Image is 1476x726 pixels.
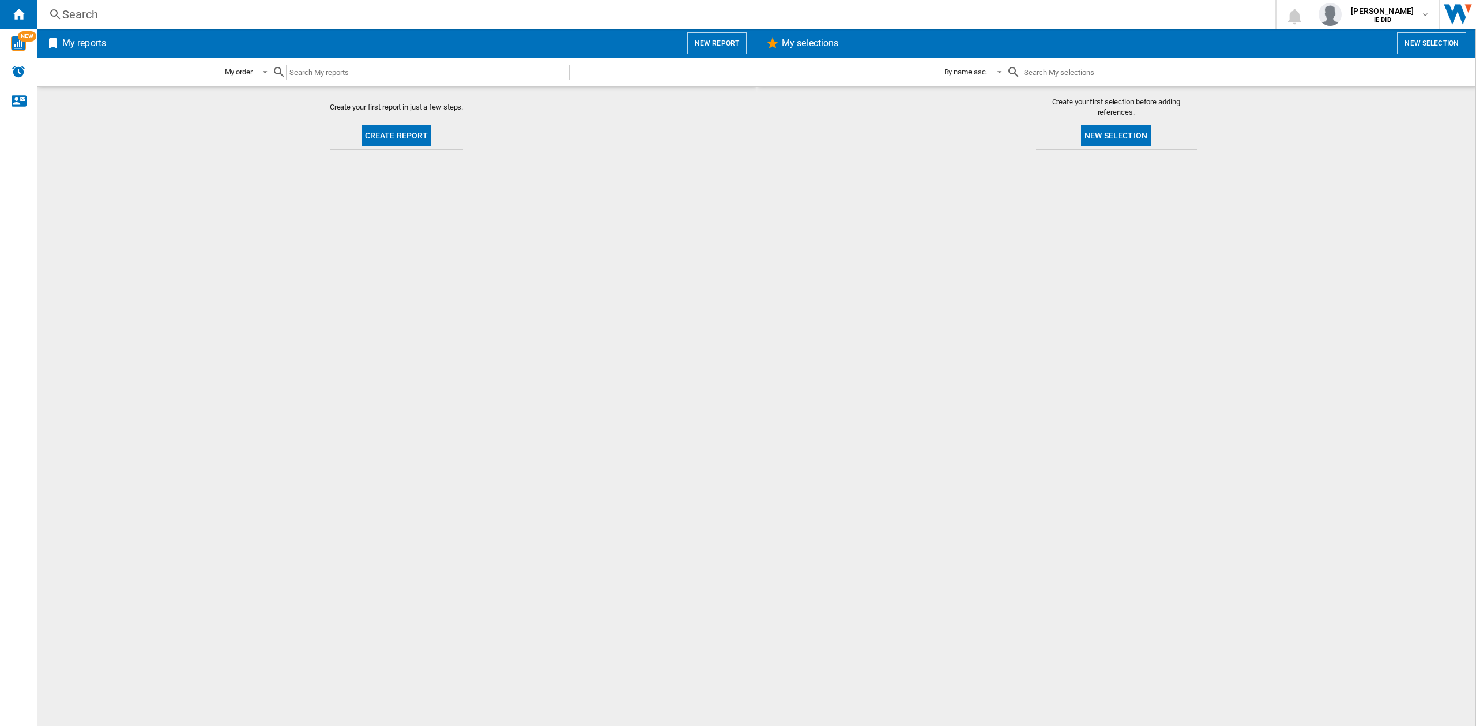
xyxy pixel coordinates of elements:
div: By name asc. [944,67,988,76]
button: Create report [362,125,432,146]
div: Search [62,6,1245,22]
input: Search My reports [286,65,570,80]
button: New selection [1397,32,1466,54]
span: [PERSON_NAME] [1351,5,1414,17]
span: Create your first report in just a few steps. [330,102,464,112]
h2: My reports [60,32,108,54]
img: wise-card.svg [11,36,26,51]
span: Create your first selection before adding references. [1036,97,1197,118]
h2: My selections [780,32,841,54]
img: profile.jpg [1319,3,1342,26]
input: Search My selections [1021,65,1289,80]
span: NEW [18,31,36,42]
button: New selection [1081,125,1151,146]
img: alerts-logo.svg [12,65,25,78]
button: New report [687,32,747,54]
b: IE DID [1374,16,1391,24]
div: My order [225,67,253,76]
